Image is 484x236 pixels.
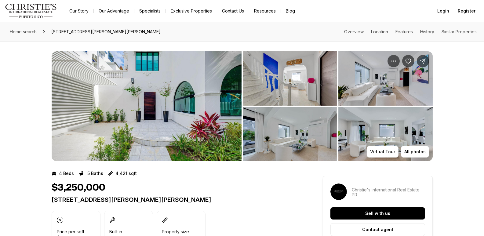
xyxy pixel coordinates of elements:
[417,55,429,67] button: Share Property: 1216 LUCHETTI ST
[243,51,337,106] button: View image gallery
[330,223,425,236] button: Contact agent
[401,146,429,158] button: All photos
[402,55,414,67] button: Save Property: 1216 LUCHETTI ST
[52,182,105,194] h1: $3,250,000
[49,27,163,37] span: [STREET_ADDRESS][PERSON_NAME][PERSON_NAME]
[395,29,413,34] a: Skip to: Features
[434,5,453,17] button: Login
[388,55,400,67] button: Property options
[134,7,166,15] a: Specialists
[365,211,390,216] p: Sell with us
[52,51,242,161] button: View image gallery
[370,149,395,154] p: Virtual Tour
[352,187,425,197] p: Christie's International Real Estate PR
[94,7,134,15] a: Our Advantage
[10,29,37,34] span: Home search
[338,107,433,161] button: View image gallery
[7,27,39,37] a: Home search
[338,51,433,106] button: View image gallery
[52,196,301,203] p: [STREET_ADDRESS][PERSON_NAME][PERSON_NAME]
[87,171,103,176] p: 5 Baths
[420,29,434,34] a: Skip to: History
[166,7,217,15] a: Exclusive Properties
[458,9,475,13] span: Register
[115,171,137,176] p: 4,421 sqft
[367,146,398,158] button: Virtual Tour
[57,229,84,234] p: Price per sqft
[371,29,388,34] a: Skip to: Location
[344,29,364,34] a: Skip to: Overview
[404,149,426,154] p: All photos
[162,229,189,234] p: Property size
[344,29,477,34] nav: Page section menu
[79,169,103,178] button: 5 Baths
[437,9,449,13] span: Login
[52,51,433,161] div: Listing Photos
[249,7,281,15] a: Resources
[442,29,477,34] a: Skip to: Similar Properties
[454,5,479,17] button: Register
[5,4,57,18] img: logo
[52,51,242,161] li: 1 of 11
[59,171,74,176] p: 4 Beds
[281,7,300,15] a: Blog
[243,51,433,161] li: 2 of 11
[243,107,337,161] button: View image gallery
[330,207,425,220] button: Sell with us
[217,7,249,15] button: Contact Us
[362,227,393,232] p: Contact agent
[64,7,93,15] a: Our Story
[109,229,122,234] p: Built in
